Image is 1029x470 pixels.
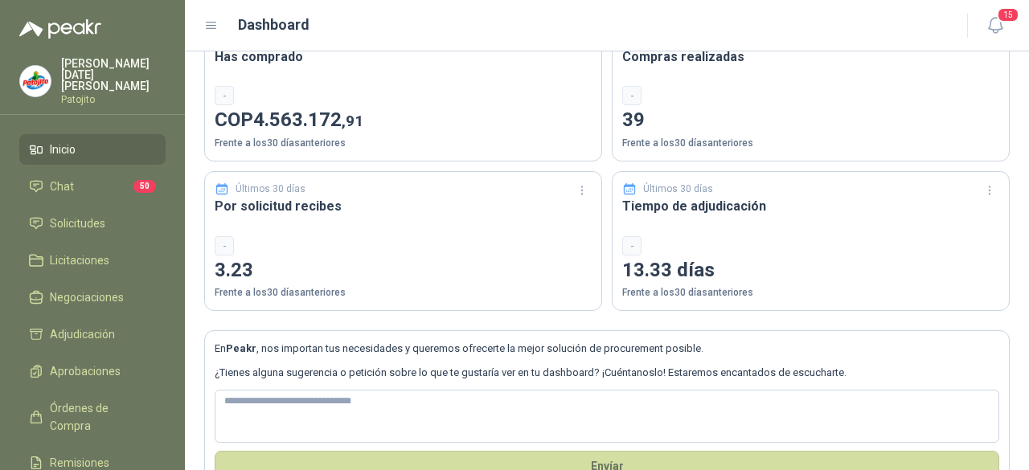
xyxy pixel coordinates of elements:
[19,319,166,349] a: Adjudicación
[133,180,156,193] span: 50
[215,86,234,105] div: -
[20,66,51,96] img: Company Logo
[622,136,999,151] p: Frente a los 30 días anteriores
[19,356,166,386] a: Aprobaciones
[19,282,166,313] a: Negociaciones
[61,58,166,92] p: [PERSON_NAME][DATE] [PERSON_NAME]
[643,182,713,197] p: Últimos 30 días
[50,288,124,306] span: Negociaciones
[19,171,166,202] a: Chat50
[19,19,101,39] img: Logo peakr
[50,215,105,232] span: Solicitudes
[19,208,166,239] a: Solicitudes
[215,196,592,216] h3: Por solicitud recibes
[622,255,999,286] p: 13.33 días
[61,95,166,104] p: Patojito
[622,86,642,105] div: -
[50,178,74,195] span: Chat
[215,236,234,255] div: -
[50,399,150,435] span: Órdenes de Compra
[236,182,305,197] p: Últimos 30 días
[19,245,166,276] a: Licitaciones
[622,285,999,300] p: Frente a los 30 días anteriores
[19,134,166,165] a: Inicio
[215,255,592,286] p: 3.23
[997,7,1019,22] span: 15
[253,108,363,131] span: 4.563.172
[215,105,592,136] p: COP
[215,285,592,300] p: Frente a los 30 días anteriores
[215,47,592,67] h3: Has comprado
[981,11,1010,40] button: 15
[238,14,310,36] h1: Dashboard
[50,325,115,343] span: Adjudicación
[50,251,109,269] span: Licitaciones
[50,362,121,380] span: Aprobaciones
[622,196,999,216] h3: Tiempo de adjudicación
[50,141,76,158] span: Inicio
[622,105,999,136] p: 39
[215,136,592,151] p: Frente a los 30 días anteriores
[622,236,642,255] div: -
[342,112,363,130] span: ,91
[19,393,166,441] a: Órdenes de Compra
[622,47,999,67] h3: Compras realizadas
[215,365,999,381] p: ¿Tienes alguna sugerencia o petición sobre lo que te gustaría ver en tu dashboard? ¡Cuéntanoslo! ...
[215,341,999,357] p: En , nos importan tus necesidades y queremos ofrecerte la mejor solución de procurement posible.
[226,342,256,354] b: Peakr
